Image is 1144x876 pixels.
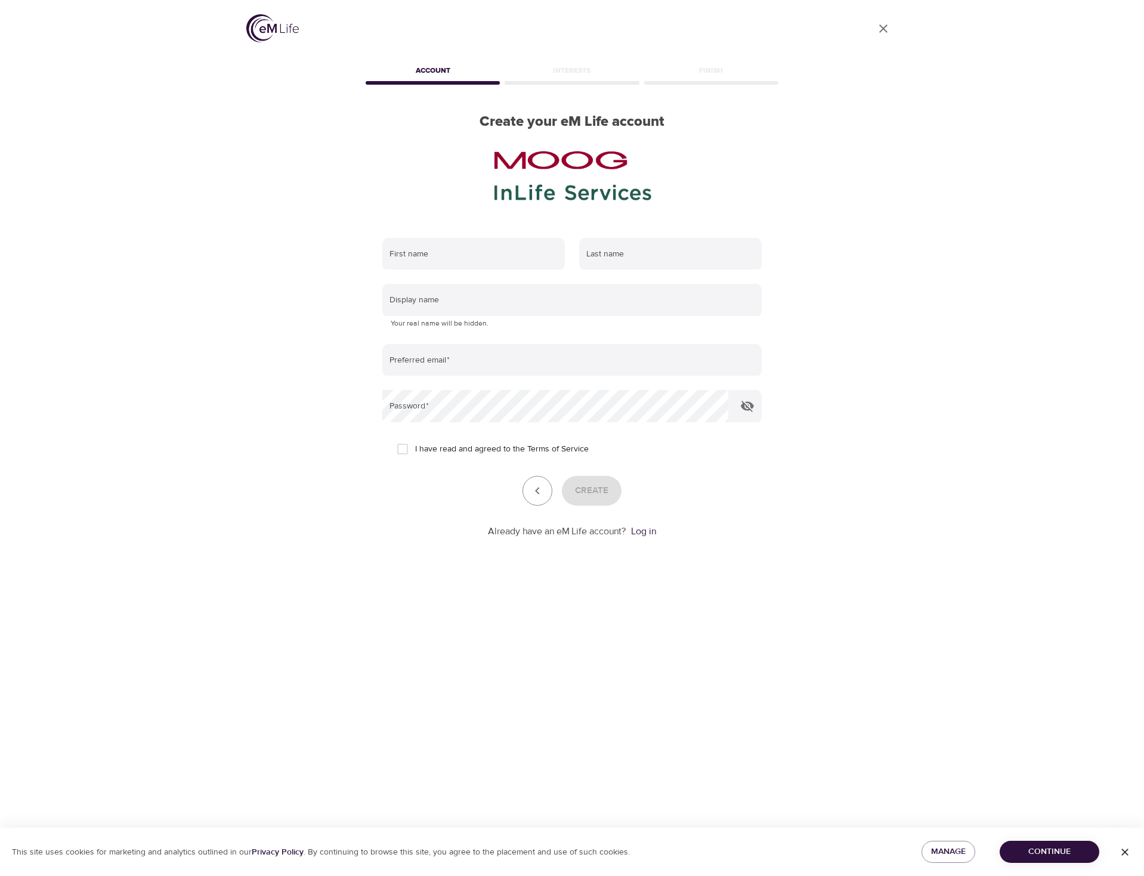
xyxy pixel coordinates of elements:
[391,318,753,330] p: Your real name will be hidden.
[922,841,975,863] button: Manage
[931,844,966,859] span: Manage
[1000,841,1099,863] button: Continue
[363,113,781,131] h2: Create your eM Life account
[869,14,898,43] a: close
[490,145,654,205] img: Moog_InLife_Logo_2023.png
[488,525,626,538] p: Already have an eM Life account?
[246,14,299,42] img: logo
[1009,844,1090,859] span: Continue
[252,847,304,858] a: Privacy Policy
[631,525,656,537] a: Log in
[415,443,589,456] span: I have read and agreed to the
[527,443,589,456] a: Terms of Service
